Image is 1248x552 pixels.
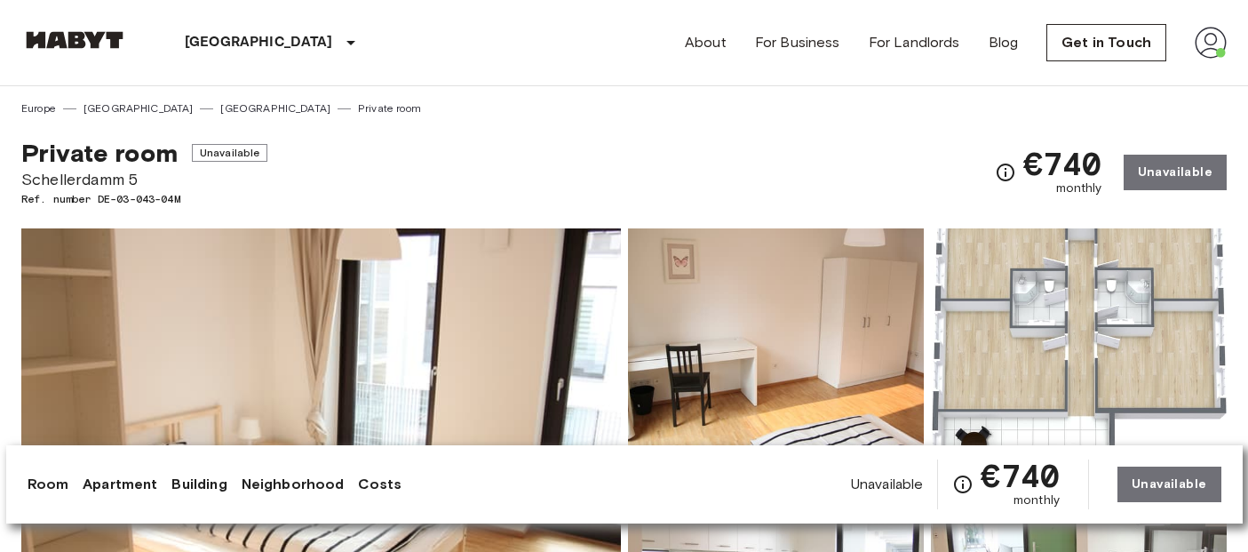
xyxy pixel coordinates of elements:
a: Neighborhood [242,474,345,495]
span: Private room [21,138,178,168]
img: Habyt [21,31,128,49]
svg: Check cost overview for full price breakdown. Please note that discounts apply to new joiners onl... [995,162,1016,183]
span: Schellerdamm 5 [21,168,267,191]
a: Blog [989,32,1019,53]
img: Picture of unit DE-03-043-04M [931,228,1227,461]
a: About [685,32,727,53]
a: Get in Touch [1046,24,1166,61]
a: For Landlords [869,32,960,53]
span: Unavailable [192,144,268,162]
a: [GEOGRAPHIC_DATA] [220,100,330,116]
span: Unavailable [851,475,924,494]
a: [GEOGRAPHIC_DATA] [83,100,194,116]
a: For Business [755,32,840,53]
a: Costs [358,474,401,495]
a: Private room [358,100,421,116]
a: Building [171,474,227,495]
span: monthly [1056,180,1102,197]
a: Europe [21,100,56,116]
a: Apartment [83,474,157,495]
span: €740 [1023,148,1102,180]
span: €740 [981,460,1060,492]
span: Ref. number DE-03-043-04M [21,191,267,207]
svg: Check cost overview for full price breakdown. Please note that discounts apply to new joiners onl... [952,474,974,495]
span: monthly [1014,492,1060,509]
p: [GEOGRAPHIC_DATA] [185,32,333,53]
a: Room [28,474,69,495]
img: avatar [1195,27,1227,59]
img: Picture of unit DE-03-043-04M [628,228,924,461]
